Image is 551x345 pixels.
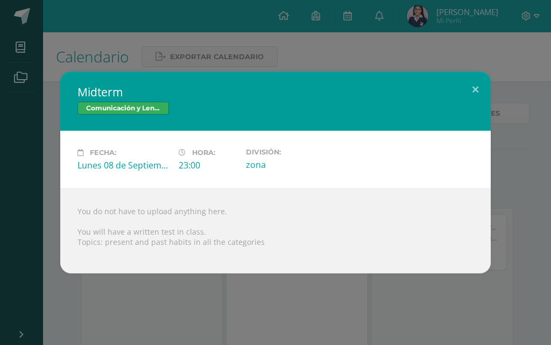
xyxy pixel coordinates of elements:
label: División: [246,148,338,156]
span: Hora: [192,149,215,157]
button: Close (Esc) [460,72,491,108]
div: You do not have to upload anything here. You will have a written test in class. Topics: present a... [60,188,491,273]
span: Fecha: [90,149,116,157]
div: zona [246,159,338,171]
div: 23:00 [179,159,237,171]
h2: Midterm [77,85,474,100]
div: Lunes 08 de Septiembre [77,159,170,171]
span: Comunicación y Lenguaje L3 (Inglés) 5 [77,102,169,115]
